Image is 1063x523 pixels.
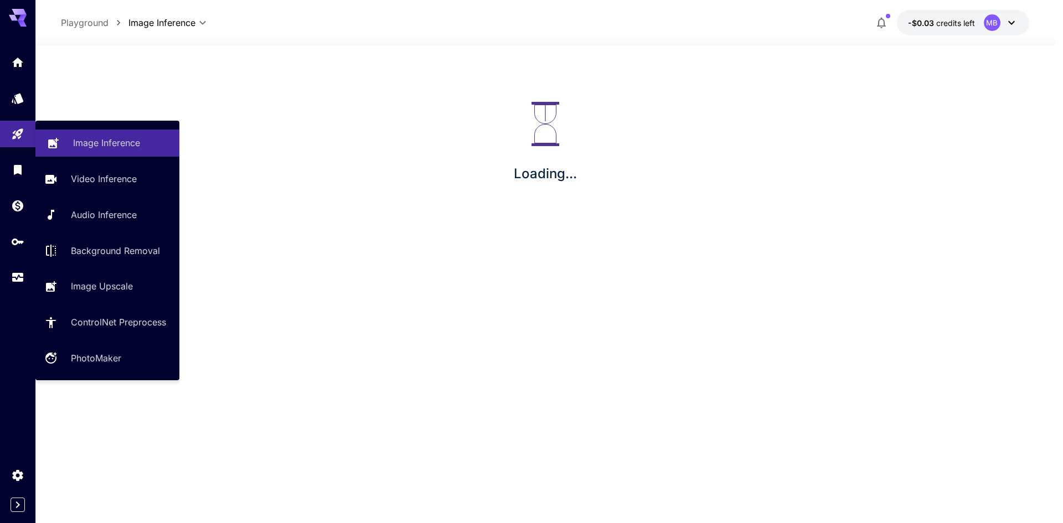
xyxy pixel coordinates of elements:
div: MB [984,14,1000,31]
p: Audio Inference [71,208,137,221]
a: PhotoMaker [35,345,179,372]
button: Expand sidebar [11,498,25,512]
div: Models [11,91,24,105]
div: Library [11,163,24,177]
p: Video Inference [71,172,137,185]
span: credits left [936,18,975,28]
p: Playground [61,16,109,29]
div: Wallet [11,199,24,213]
p: Image Inference [73,136,140,149]
span: -$0.03 [908,18,936,28]
a: ControlNet Preprocess [35,309,179,336]
a: Audio Inference [35,201,179,229]
nav: breadcrumb [61,16,128,29]
p: Loading... [514,164,577,184]
a: Background Removal [35,237,179,264]
div: Settings [11,468,24,482]
a: Video Inference [35,165,179,193]
div: Playground [11,127,24,141]
div: API Keys [11,235,24,248]
div: Home [11,55,24,69]
a: Image Upscale [35,273,179,300]
div: -$0.0311 [908,17,975,29]
p: Background Removal [71,244,160,257]
div: Usage [11,271,24,284]
span: Image Inference [128,16,195,29]
p: ControlNet Preprocess [71,315,166,329]
p: Image Upscale [71,279,133,293]
button: -$0.0311 [897,10,1029,35]
p: PhotoMaker [71,351,121,365]
a: Image Inference [35,130,179,157]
